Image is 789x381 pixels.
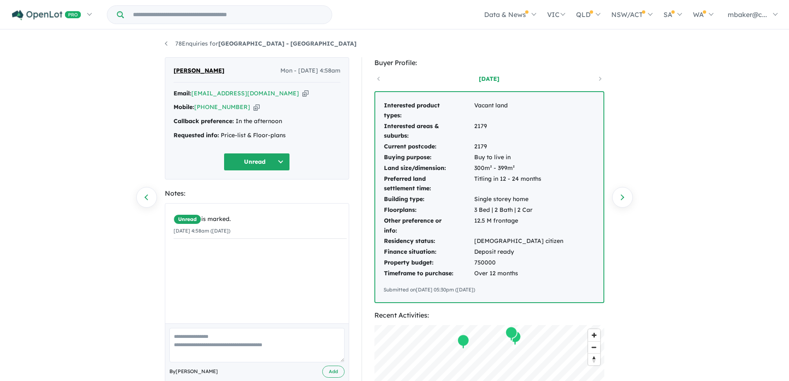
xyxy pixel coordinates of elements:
strong: Mobile: [174,103,194,111]
small: [DATE] 4:58am ([DATE]) [174,228,230,234]
td: Interested product types: [384,100,474,121]
td: [DEMOGRAPHIC_DATA] citizen [474,236,564,247]
a: [EMAIL_ADDRESS][DOMAIN_NAME] [191,90,299,97]
a: 78Enquiries for[GEOGRAPHIC_DATA] - [GEOGRAPHIC_DATA] [165,40,357,47]
span: Unread [174,214,201,224]
div: Map marker [509,330,521,345]
input: Try estate name, suburb, builder or developer [125,6,330,24]
div: is marked. [174,214,347,224]
button: Copy [253,103,260,112]
div: Price-list & Floor-plans [174,131,340,141]
strong: [GEOGRAPHIC_DATA] - [GEOGRAPHIC_DATA] [218,40,357,47]
button: Copy [302,89,309,98]
td: Other preference or info: [384,216,474,236]
td: Vacant land [474,100,564,121]
span: By [PERSON_NAME] [169,367,218,376]
td: Buying purpose: [384,152,474,163]
td: 300m² - 399m² [474,163,564,174]
div: Submitted on [DATE] 05:30pm ([DATE]) [384,286,595,294]
td: Buy to live in [474,152,564,163]
a: [PHONE_NUMBER] [194,103,250,111]
td: Land size/dimension: [384,163,474,174]
strong: Email: [174,90,191,97]
td: 2179 [474,141,564,152]
td: 12.5 M frontage [474,216,564,236]
a: [DATE] [454,75,524,83]
nav: breadcrumb [165,39,625,49]
button: Unread [224,153,290,171]
td: Preferred land settlement time: [384,174,474,194]
td: Timeframe to purchase: [384,268,474,279]
td: Interested areas & suburbs: [384,121,474,142]
td: Current postcode: [384,141,474,152]
button: Add [322,366,345,378]
img: Openlot PRO Logo White [12,10,81,20]
td: Floorplans: [384,205,474,216]
div: Buyer Profile: [374,57,604,68]
strong: Requested info: [174,131,219,139]
td: Over 12 months [474,268,564,279]
span: mbaker@c... [728,10,767,19]
td: Single storey home [474,194,564,205]
td: Finance situation: [384,247,474,257]
button: Zoom out [588,341,600,353]
span: [PERSON_NAME] [174,66,224,76]
div: Map marker [457,334,469,349]
span: Mon - [DATE] 4:58am [280,66,340,76]
td: 2179 [474,121,564,142]
div: Map marker [505,326,517,341]
td: Property budget: [384,257,474,268]
strong: Callback preference: [174,117,234,125]
td: Building type: [384,194,474,205]
div: Recent Activities: [374,310,604,321]
div: In the afternoon [174,116,340,126]
td: Deposit ready [474,247,564,257]
td: Titling in 12 - 24 months [474,174,564,194]
td: 750000 [474,257,564,268]
td: 3 Bed | 2 Bath | 2 Car [474,205,564,216]
button: Reset bearing to north [588,353,600,365]
div: Notes: [165,188,349,199]
button: Zoom in [588,329,600,341]
td: Residency status: [384,236,474,247]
